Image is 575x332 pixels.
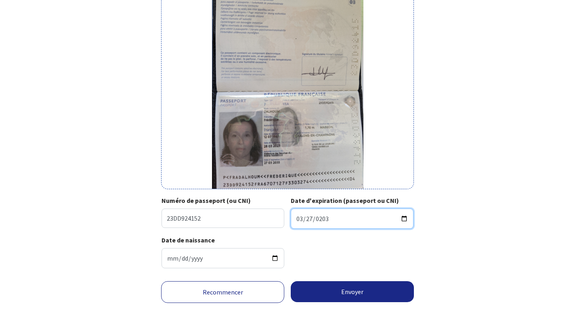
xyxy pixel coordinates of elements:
[162,236,215,244] strong: Date de naissance
[161,281,284,303] a: Recommencer
[291,196,399,205] strong: Date d'expiration (passeport ou CNI)
[291,281,414,302] button: Envoyer
[162,196,251,205] strong: Numéro de passeport (ou CNI)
